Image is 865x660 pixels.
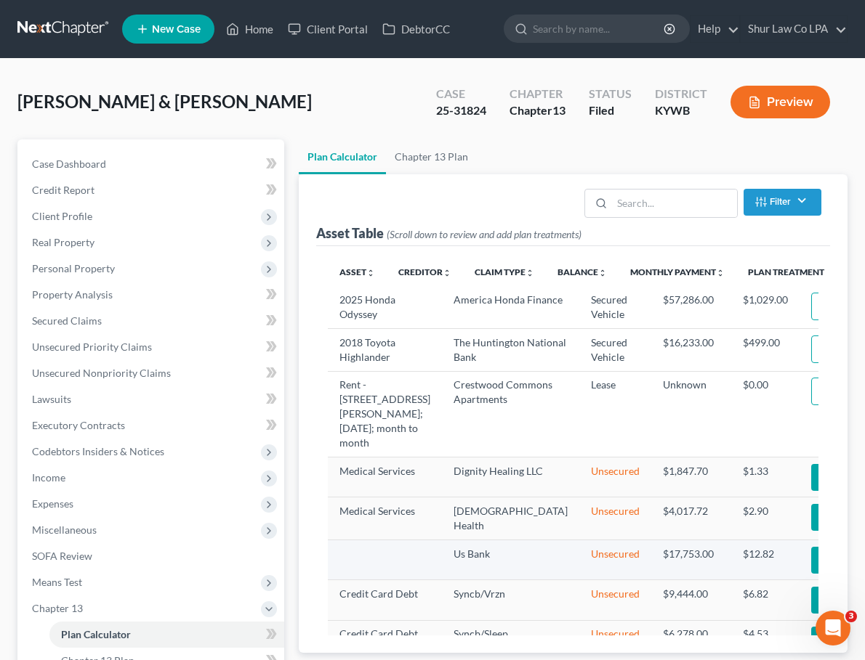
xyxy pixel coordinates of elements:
td: Credit Card Debt [328,580,442,620]
div: Chapter [510,86,566,102]
span: Miscellaneous [32,523,97,536]
a: Balanceunfold_more [558,266,607,277]
td: Unsecured [579,457,651,497]
span: Means Test [32,576,82,588]
a: Case Dashboard [20,151,284,177]
td: 2025 Honda Odyssey [328,287,442,329]
span: Unsecured Priority Claims [32,341,152,353]
div: Status [589,86,632,102]
i: unfold_more [526,269,534,277]
input: Search... [612,190,736,217]
th: Plan Treatment [736,258,836,287]
a: Plan Calculator [299,139,386,174]
td: $2.90 [731,497,800,539]
i: unfold_more [366,269,375,277]
td: $16,233.00 [651,329,731,371]
span: 3 [845,611,857,622]
td: Crestwood Commons Apartments [442,371,579,457]
a: Help [691,16,739,42]
a: Claim Typeunfold_more [475,266,534,277]
a: Secured Claims [20,308,284,334]
a: Unsecured Priority Claims [20,334,284,360]
a: Shur Law Co LPA [741,16,847,42]
span: Income [32,471,65,484]
td: $9,444.00 [651,580,731,620]
span: [PERSON_NAME] & [PERSON_NAME] [17,91,312,112]
td: Secured Vehicle [579,329,651,371]
span: Client Profile [32,210,92,222]
span: Case Dashboard [32,158,106,170]
a: Credit Report [20,177,284,203]
td: $4,017.72 [651,497,731,539]
i: unfold_more [716,269,725,277]
td: Unsecured [579,539,651,579]
td: Rent - [STREET_ADDRESS][PERSON_NAME]; [DATE]; month to month [328,371,442,457]
td: The Huntington National Bank [442,329,579,371]
td: $1.33 [731,457,800,497]
td: America Honda Finance [442,287,579,329]
a: Assetunfold_more [339,266,375,277]
td: Medical Services [328,497,442,539]
div: District [655,86,707,102]
td: Unsecured [579,580,651,620]
td: $6,278.00 [651,620,731,660]
span: Chapter 13 [32,602,83,614]
td: Unknown [651,371,731,457]
i: unfold_more [598,269,607,277]
a: Plan Calculator [49,622,284,648]
div: Chapter [510,102,566,119]
td: $4.53 [731,620,800,660]
div: KYWB [655,102,707,119]
td: Unsecured [579,497,651,539]
span: 13 [552,103,566,117]
td: $499.00 [731,329,800,371]
span: Secured Claims [32,314,102,327]
span: Personal Property [32,262,115,274]
span: (Scroll down to review and add plan treatments) [387,228,582,240]
div: Filed [589,102,632,119]
td: Syncb/Sleep [442,620,579,660]
div: Case [436,86,486,102]
span: Plan Calculator [61,628,131,640]
span: Real Property [32,236,94,248]
td: $1,029.00 [731,287,800,329]
td: Credit Card Debt [328,620,442,660]
button: Filter [744,189,821,216]
span: Codebtors Insiders & Notices [32,445,164,457]
a: Client Portal [281,16,375,42]
div: 25-31824 [436,102,486,119]
td: Dignity Healing LLC [442,457,579,497]
span: Unsecured Nonpriority Claims [32,367,171,379]
input: Search by name... [533,15,666,42]
a: SOFA Review [20,543,284,569]
a: Lawsuits [20,386,284,412]
td: 2018 Toyota Highlander [328,329,442,371]
td: Medical Services [328,457,442,497]
a: DebtorCC [375,16,457,42]
a: Unsecured Nonpriority Claims [20,360,284,386]
span: Lawsuits [32,393,71,405]
a: Creditorunfold_more [398,266,451,277]
span: Executory Contracts [32,419,125,431]
td: $17,753.00 [651,539,731,579]
iframe: Intercom live chat [816,611,850,645]
button: Preview [731,86,830,118]
td: Lease [579,371,651,457]
td: $12.82 [731,539,800,579]
td: Secured Vehicle [579,287,651,329]
span: Property Analysis [32,288,113,301]
a: Chapter 13 Plan [386,139,477,174]
a: Property Analysis [20,282,284,308]
td: $1,847.70 [651,457,731,497]
span: Expenses [32,497,73,510]
a: Home [219,16,281,42]
i: unfold_more [443,269,451,277]
td: Us Bank [442,539,579,579]
td: Syncb/Vrzn [442,580,579,620]
span: Credit Report [32,184,94,196]
td: Unsecured [579,620,651,660]
td: $57,286.00 [651,287,731,329]
td: $0.00 [731,371,800,457]
a: Executory Contracts [20,412,284,439]
div: Asset Table [316,224,582,242]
